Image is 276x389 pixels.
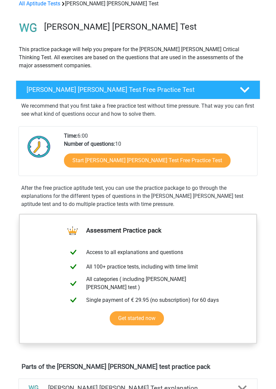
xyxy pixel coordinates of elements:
h3: [PERSON_NAME] [PERSON_NAME] Test [44,22,255,32]
a: Start [PERSON_NAME] [PERSON_NAME] Test Free Practice Test [64,154,231,168]
p: We recommend that you first take a free practice test without time pressure. That way you can fir... [21,102,255,118]
h4: Parts of the [PERSON_NAME] [PERSON_NAME] test practice pack [22,363,254,371]
img: watson glaser test [16,16,40,40]
div: After the free practice aptitude test, you can use the practice package to go through the explana... [19,184,257,209]
b: Number of questions: [64,141,115,147]
div: 6:00 10 [59,132,257,176]
a: Get started now [110,312,164,326]
img: Clock [24,132,54,162]
b: Time: [64,133,77,139]
a: All Aptitude Tests [19,1,60,7]
a: [PERSON_NAME] [PERSON_NAME] Test Free Practice Test [13,81,263,100]
h4: [PERSON_NAME] [PERSON_NAME] Test Free Practice Test [27,86,230,94]
p: This practice package will help you prepare for the [PERSON_NAME] [PERSON_NAME] Critical Thinking... [19,46,257,70]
